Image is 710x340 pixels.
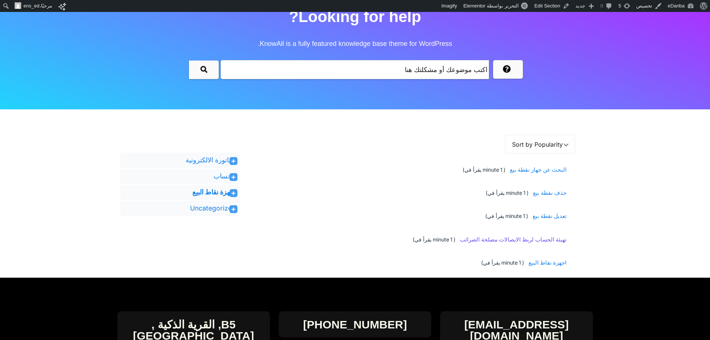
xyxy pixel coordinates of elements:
span: 1 [500,163,502,177]
input: search-query [221,60,489,79]
span: يقرأ في [483,256,500,270]
span: تهيئة الحساب لربط الايصالات مصلحة الضرائب [457,233,567,247]
a: تهيئة الحساب لربط الايصالات مصلحة الضرائب [457,233,575,247]
a: البحث عن جهاز نقطة بيع [507,163,575,177]
span: minute [433,233,449,247]
span: اجهزة نقاط البيع [526,256,567,270]
a: اجهزة نقاط البيع [526,256,575,270]
span: 1 [523,186,526,200]
span: يقرأ في [464,163,482,177]
span: يقرأ في [414,233,432,247]
span: ( ) [483,186,528,200]
span: تعديل نقطة بيع [530,209,567,223]
a: Uncategorized [190,204,236,213]
span: minute [506,186,522,200]
span: ( ) [460,163,505,177]
span: ( ) [483,209,528,223]
span: حذف نقطة بيع [530,186,567,200]
span: 1 [519,256,521,270]
span: minute [501,256,518,270]
span: ( ) [410,233,455,247]
a: [PHONE_NUMBER] [303,319,407,330]
span: يقرأ في [487,209,504,223]
span: minute [483,163,499,177]
a: الحساب [214,172,236,181]
span: minute [505,209,522,223]
span: 1 [523,209,525,223]
a: حذف نقطة بيع [530,186,575,200]
span: البحث عن جهاز نقطة بيع [507,163,567,177]
span: يقرأ في [487,186,505,200]
span: التحرير بواسطة Elementor [463,3,518,9]
span: Sort by Popularity [512,135,563,154]
span: 1 [450,233,452,247]
a: الفاتورة الالكترونية [186,156,236,165]
a: اجهزة نقاط البيع [192,188,236,197]
a: تعديل نقطة بيع [530,209,575,223]
span: ( ) [479,256,524,270]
